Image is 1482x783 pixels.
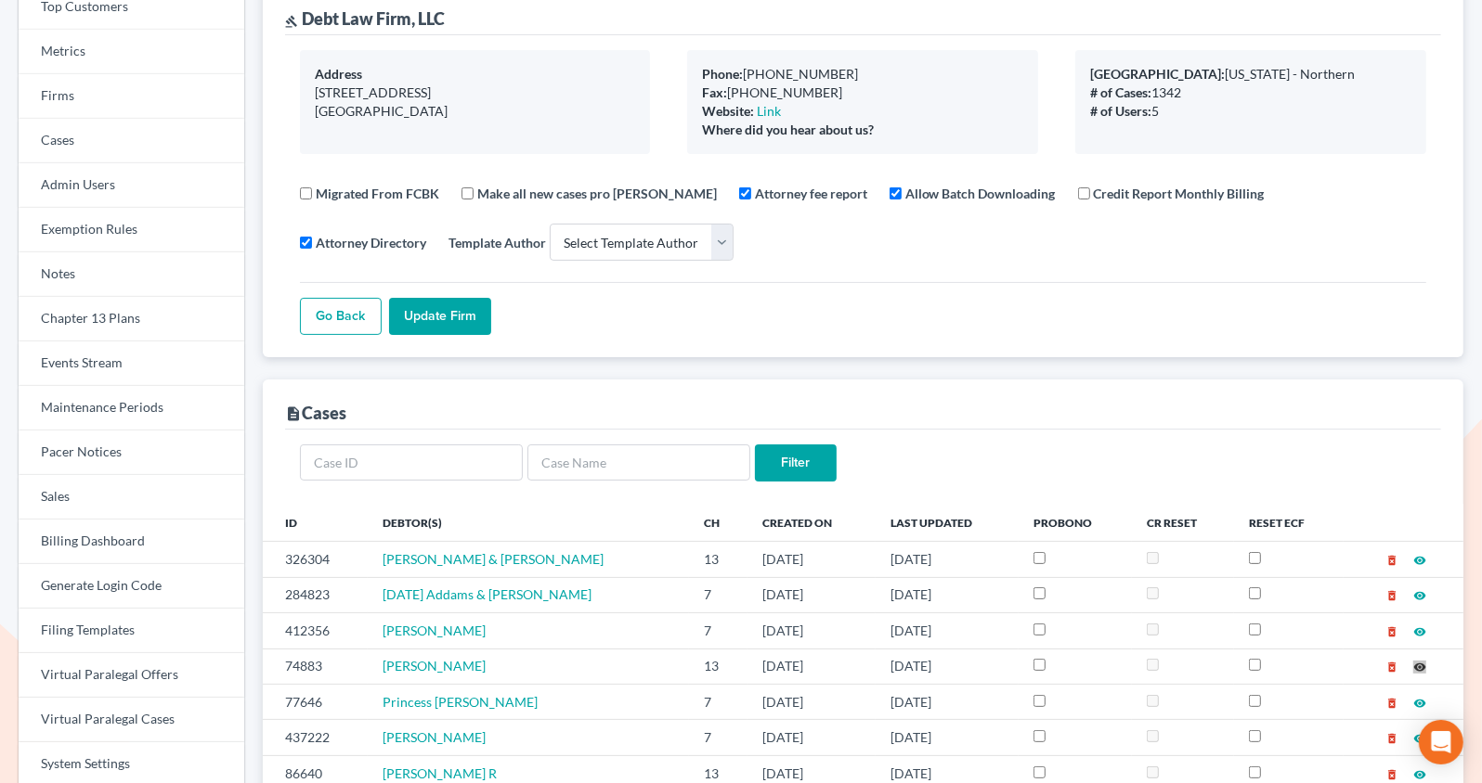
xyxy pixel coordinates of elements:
[876,577,1019,612] td: [DATE]
[876,613,1019,648] td: [DATE]
[527,444,750,481] input: Case Name
[1413,768,1426,781] i: visibility
[1413,554,1426,567] i: visibility
[1413,589,1426,602] i: visibility
[315,102,636,121] div: [GEOGRAPHIC_DATA]
[383,551,604,567] a: [PERSON_NAME] & [PERSON_NAME]
[1090,102,1411,121] div: 5
[1385,658,1398,674] a: delete_forever
[1385,694,1398,710] a: delete_forever
[702,103,754,119] b: Website:
[300,444,523,481] input: Case ID
[747,684,875,719] td: [DATE]
[1385,623,1398,638] a: delete_forever
[689,613,747,648] td: 7
[1413,625,1426,638] i: visibility
[315,83,636,102] div: [STREET_ADDRESS]
[689,720,747,755] td: 7
[1385,765,1398,781] a: delete_forever
[747,648,875,684] td: [DATE]
[1132,504,1234,541] th: CR Reset
[1413,697,1426,710] i: visibility
[316,233,426,252] label: Attorney Directory
[300,298,382,335] a: Go Back
[905,184,1056,203] label: Allow Batch Downloading
[383,586,591,602] a: [DATE] Addams & [PERSON_NAME]
[263,720,368,755] td: 437222
[19,609,244,653] a: Filing Templates
[702,122,874,137] b: Where did you hear about us?
[1090,83,1411,102] div: 1342
[368,504,690,541] th: Debtor(s)
[263,684,368,719] td: 77646
[1419,720,1463,764] div: Open Intercom Messenger
[19,297,244,341] a: Chapter 13 Plans
[1385,554,1398,567] i: delete_forever
[285,405,302,422] i: description
[1385,732,1398,745] i: delete_forever
[755,184,867,203] label: Attorney fee report
[757,103,781,119] a: Link
[263,613,368,648] td: 412356
[1413,551,1426,567] a: visibility
[19,30,244,74] a: Metrics
[19,653,244,698] a: Virtual Paralegal Offers
[1234,504,1344,541] th: Reset ECF
[389,298,491,335] input: Update Firm
[383,658,486,674] a: [PERSON_NAME]
[689,684,747,719] td: 7
[263,504,368,541] th: ID
[689,504,747,541] th: Ch
[689,648,747,684] td: 13
[876,504,1019,541] th: Last Updated
[383,765,497,781] a: [PERSON_NAME] R
[876,684,1019,719] td: [DATE]
[702,83,1023,102] div: [PHONE_NUMBER]
[1385,551,1398,567] a: delete_forever
[755,444,837,481] input: Filter
[263,542,368,577] td: 326304
[19,698,244,742] a: Virtual Paralegal Cases
[689,577,747,612] td: 7
[19,341,244,386] a: Events Stream
[1019,504,1132,541] th: ProBono
[689,542,747,577] td: 13
[1090,84,1151,100] b: # of Cases:
[1090,65,1411,83] div: [US_STATE] - Northern
[19,430,244,475] a: Pacer Notices
[1385,697,1398,710] i: delete_forever
[383,694,538,710] a: Princess [PERSON_NAME]
[383,729,486,745] a: [PERSON_NAME]
[1385,586,1398,602] a: delete_forever
[1413,765,1426,781] a: visibility
[702,65,1023,83] div: [PHONE_NUMBER]
[747,504,875,541] th: Created On
[1094,184,1265,203] label: Credit Report Monthly Billing
[316,184,439,203] label: Migrated From FCBK
[1413,623,1426,638] a: visibility
[19,520,244,564] a: Billing Dashboard
[876,648,1019,684] td: [DATE]
[1413,586,1426,602] a: visibility
[448,233,546,252] label: Template Author
[702,66,743,82] b: Phone:
[702,84,727,100] b: Fax:
[1385,661,1398,674] i: delete_forever
[383,623,486,638] a: [PERSON_NAME]
[19,208,244,252] a: Exemption Rules
[1413,729,1426,745] a: visibility
[1413,694,1426,710] a: visibility
[1385,589,1398,602] i: delete_forever
[747,542,875,577] td: [DATE]
[315,66,362,82] b: Address
[1413,658,1426,674] a: visibility
[19,564,244,609] a: Generate Login Code
[747,613,875,648] td: [DATE]
[1090,66,1225,82] b: [GEOGRAPHIC_DATA]:
[19,74,244,119] a: Firms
